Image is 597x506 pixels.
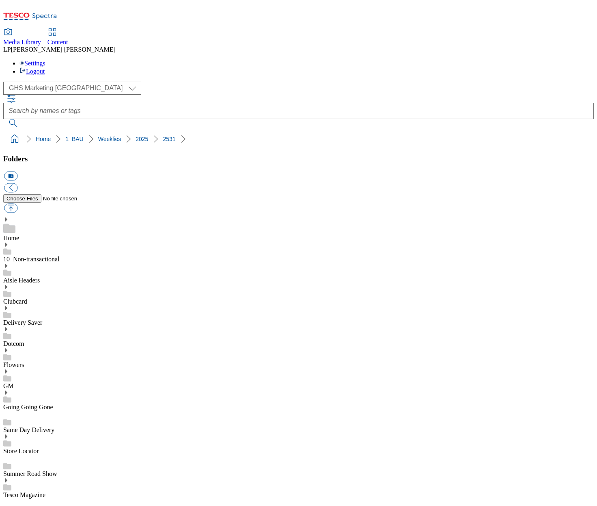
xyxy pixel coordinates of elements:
h3: Folders [3,154,594,163]
a: Store Locator [3,447,39,454]
a: Clubcard [3,298,27,305]
a: 2531 [163,136,175,142]
span: LP [3,46,11,53]
span: [PERSON_NAME] [PERSON_NAME] [11,46,116,53]
a: Content [47,29,68,46]
a: Same Day Delivery [3,426,54,433]
a: Logout [19,68,45,75]
a: GM [3,382,14,389]
span: Media Library [3,39,41,46]
a: Home [3,235,19,241]
a: Delivery Saver [3,319,42,326]
a: home [8,132,21,146]
a: 2025 [136,136,148,142]
input: Search by names or tags [3,103,594,119]
a: Tesco Magazine [3,491,45,498]
a: 1_BAU [65,136,83,142]
a: Summer Road Show [3,470,57,477]
a: Going Going Gone [3,404,53,410]
span: Content [47,39,68,46]
a: 10_Non-transactional [3,256,60,263]
a: Aisle Headers [3,277,40,284]
a: Home [36,136,51,142]
a: Dotcom [3,340,24,347]
a: Settings [19,60,45,67]
nav: breadcrumb [3,131,594,147]
a: Flowers [3,361,24,368]
a: Weeklies [98,136,121,142]
a: Media Library [3,29,41,46]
